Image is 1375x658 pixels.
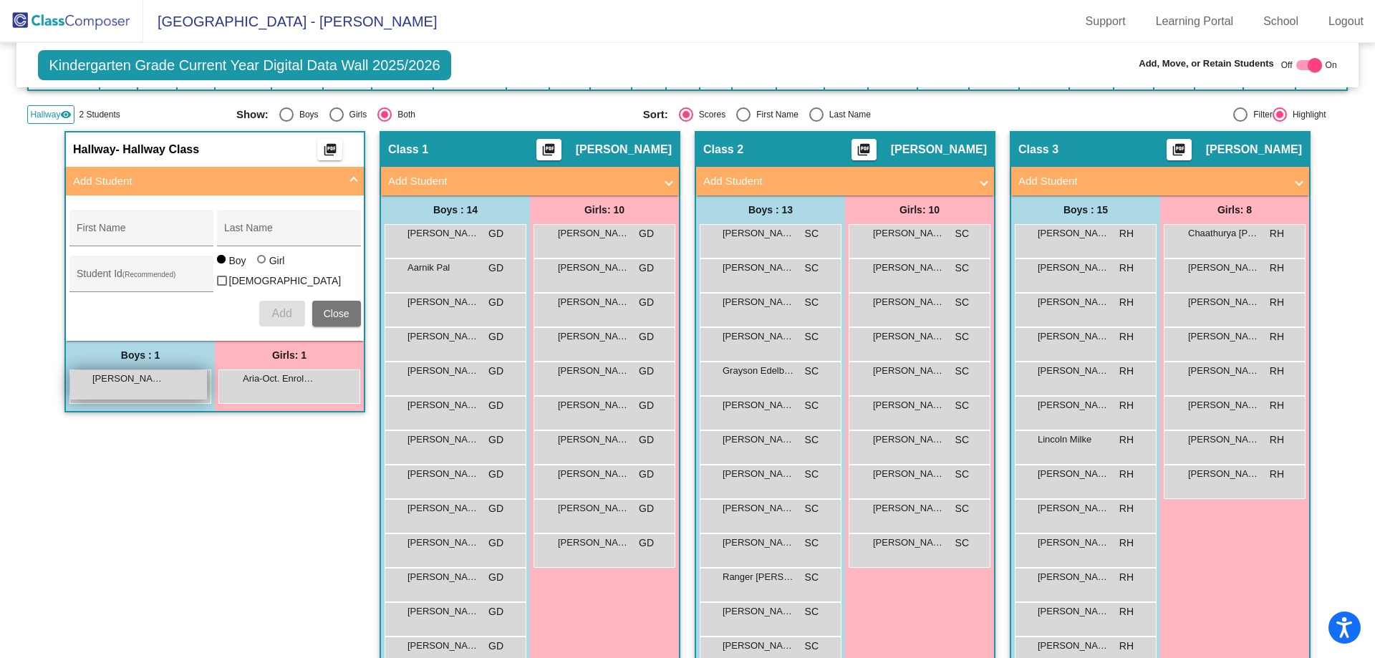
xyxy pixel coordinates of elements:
span: [PERSON_NAME] [873,536,945,550]
mat-panel-title: Add Student [388,173,655,190]
span: SC [805,604,819,619]
span: [PERSON_NAME] [558,398,629,412]
div: Both [392,108,415,121]
span: GD [639,226,654,241]
span: Aarnik Pal [407,261,479,275]
span: [PERSON_NAME] [558,261,629,275]
span: [PERSON_NAME] [723,295,794,309]
span: SC [955,501,969,516]
span: SC [805,329,819,344]
input: Student Id [77,274,206,285]
span: RH [1119,295,1134,310]
div: Girls: 8 [1160,195,1309,224]
div: Boys : 1 [66,341,215,369]
span: Add, Move, or Retain Students [1139,57,1274,71]
span: Off [1281,59,1293,72]
span: [PERSON_NAME] [407,398,479,412]
span: SC [805,432,819,447]
span: RH [1270,432,1284,447]
button: Close [312,301,361,326]
mat-icon: visibility [60,109,72,120]
span: GD [639,261,654,276]
span: [PERSON_NAME] [1038,501,1109,516]
span: [PERSON_NAME] [1038,261,1109,275]
span: - Hallway Class [116,142,200,157]
span: [PERSON_NAME] [873,226,945,241]
div: Girls: 1 [215,341,364,369]
span: GD [639,398,654,413]
mat-radio-group: Select an option [236,107,632,122]
mat-icon: picture_as_pdf [540,142,557,163]
span: Hallway [73,142,116,157]
span: RH [1119,398,1134,413]
span: SC [955,295,969,310]
span: SC [805,570,819,585]
span: [PERSON_NAME] [407,501,479,516]
span: Ranger [PERSON_NAME] [723,570,794,584]
span: [PERSON_NAME] [1188,467,1260,481]
span: GD [488,432,503,447]
span: [PERSON_NAME] [723,329,794,344]
span: [PERSON_NAME] [723,536,794,550]
div: Boys : 14 [381,195,530,224]
span: [PERSON_NAME] [1188,261,1260,275]
span: Sort: [643,108,668,121]
span: [PERSON_NAME] [873,467,945,481]
span: RH [1270,329,1284,344]
div: Filter [1248,108,1273,121]
mat-icon: picture_as_pdf [322,142,339,163]
span: RH [1270,364,1284,379]
span: [PERSON_NAME] [1038,639,1109,653]
span: [GEOGRAPHIC_DATA] - [PERSON_NAME] [143,10,437,33]
div: First Name [751,108,799,121]
span: [PERSON_NAME] [558,329,629,344]
span: GD [639,467,654,482]
mat-expansion-panel-header: Add Student [1011,167,1309,195]
span: Lincoln Milke [1038,432,1109,447]
span: SC [955,261,969,276]
div: Boys : 13 [696,195,845,224]
span: [PERSON_NAME] [873,364,945,378]
span: Show: [236,108,269,121]
span: [PERSON_NAME] [PERSON_NAME] [558,432,629,447]
span: [PERSON_NAME] [558,364,629,378]
span: Class 1 [388,142,428,157]
span: [PERSON_NAME] [891,142,987,157]
span: [PERSON_NAME] [407,329,479,344]
span: RH [1119,604,1134,619]
span: GD [639,432,654,447]
div: Last Name [824,108,871,121]
span: RH [1270,398,1284,413]
span: [PERSON_NAME] [PERSON_NAME] [723,467,794,481]
span: [PERSON_NAME] [1188,329,1260,344]
span: RH [1119,536,1134,551]
span: [PERSON_NAME] [576,142,672,157]
span: [PERSON_NAME] [1038,329,1109,344]
span: [PERSON_NAME] [1038,226,1109,241]
span: [PERSON_NAME] [873,398,945,412]
span: [PERSON_NAME] [873,432,945,447]
span: [PERSON_NAME] [407,432,479,447]
div: Boy [228,253,246,268]
span: [PERSON_NAME] [407,570,479,584]
span: SC [805,398,819,413]
span: [PERSON_NAME] [92,372,164,386]
span: [PERSON_NAME] Hand [1038,398,1109,412]
div: Girls: 10 [845,195,994,224]
span: [PERSON_NAME] [1038,364,1109,378]
span: GD [488,536,503,551]
div: Add Student [66,195,364,341]
span: GD [488,604,503,619]
div: Highlight [1287,108,1326,121]
span: SC [955,329,969,344]
span: [PERSON_NAME] [PERSON_NAME] [723,432,794,447]
span: [PERSON_NAME] [1188,364,1260,378]
span: [PERSON_NAME] [873,295,945,309]
span: GD [488,501,503,516]
span: [PERSON_NAME] [723,261,794,275]
span: SC [805,501,819,516]
span: GD [488,226,503,241]
span: RH [1270,467,1284,482]
button: Print Students Details [851,139,877,160]
span: SC [805,467,819,482]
